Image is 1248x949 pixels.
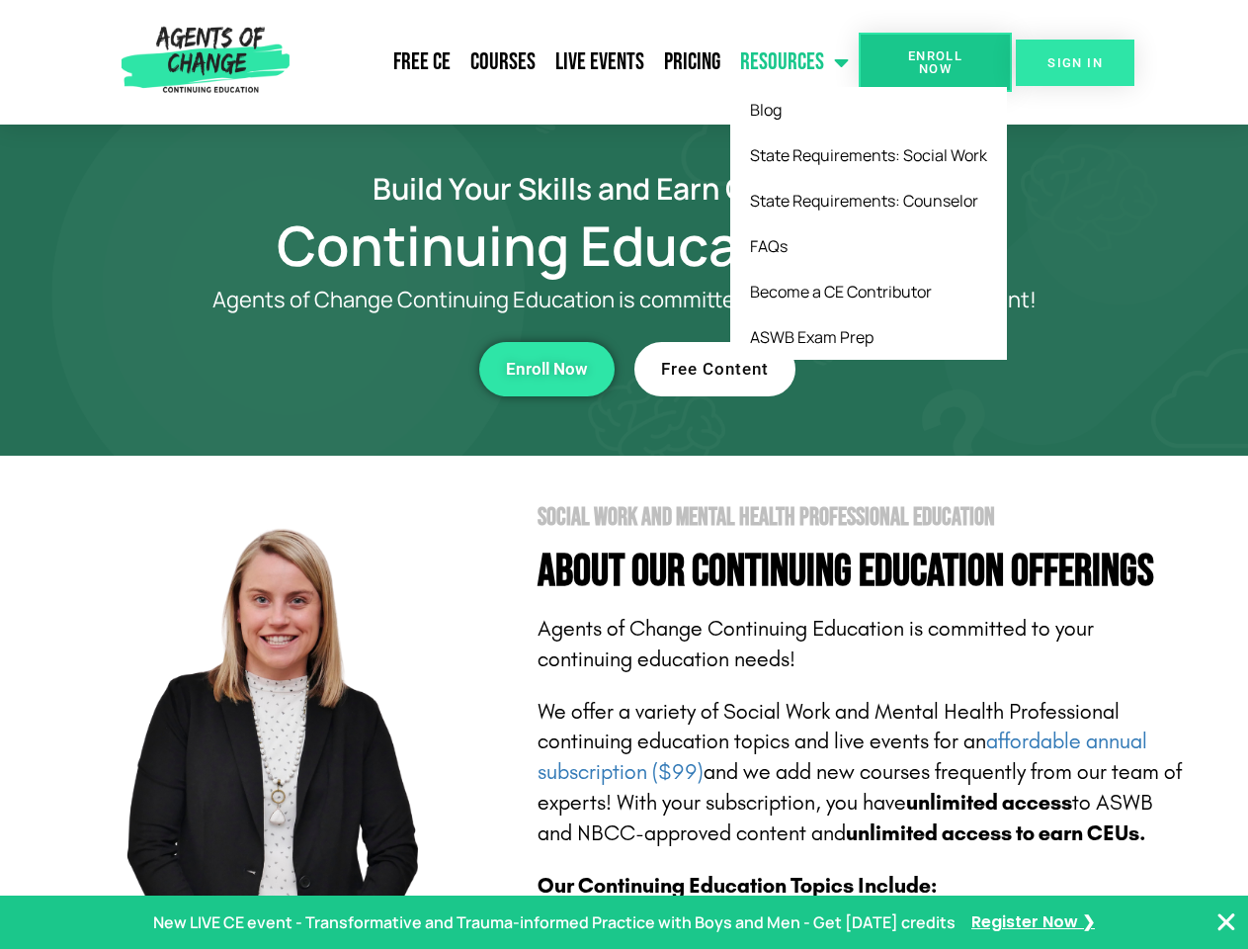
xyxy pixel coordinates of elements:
a: Enroll Now [479,342,615,396]
a: Become a CE Contributor [730,269,1007,314]
span: SIGN IN [1047,56,1103,69]
h2: Build Your Skills and Earn CE Credits [61,174,1188,203]
a: Free CE [383,38,460,87]
a: Resources [730,38,859,87]
button: Close Banner [1214,910,1238,934]
span: Agents of Change Continuing Education is committed to your continuing education needs! [538,616,1094,672]
a: Courses [460,38,545,87]
a: Free Content [634,342,795,396]
a: Live Events [545,38,654,87]
a: Register Now ❯ [971,908,1095,937]
p: We offer a variety of Social Work and Mental Health Professional continuing education topics and ... [538,697,1188,849]
a: FAQs [730,223,1007,269]
a: State Requirements: Counselor [730,178,1007,223]
p: Agents of Change Continuing Education is committed to your career development! [140,288,1109,312]
a: Enroll Now [859,33,1012,92]
a: Blog [730,87,1007,132]
h4: About Our Continuing Education Offerings [538,550,1188,594]
p: New LIVE CE event - Transformative and Trauma-informed Practice with Boys and Men - Get [DATE] cr... [153,908,956,937]
b: unlimited access to earn CEUs. [846,820,1146,846]
a: Pricing [654,38,730,87]
b: unlimited access [906,790,1072,816]
b: Our Continuing Education Topics Include: [538,873,937,899]
a: ASWB Exam Prep [730,314,1007,360]
h2: Social Work and Mental Health Professional Education [538,505,1188,530]
span: Free Content [661,361,769,378]
span: Enroll Now [890,49,980,75]
ul: Resources [730,87,1007,360]
nav: Menu [297,38,859,87]
a: SIGN IN [1016,40,1134,86]
a: State Requirements: Social Work [730,132,1007,178]
span: Enroll Now [506,361,588,378]
h1: Continuing Education (CE) [61,222,1188,268]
